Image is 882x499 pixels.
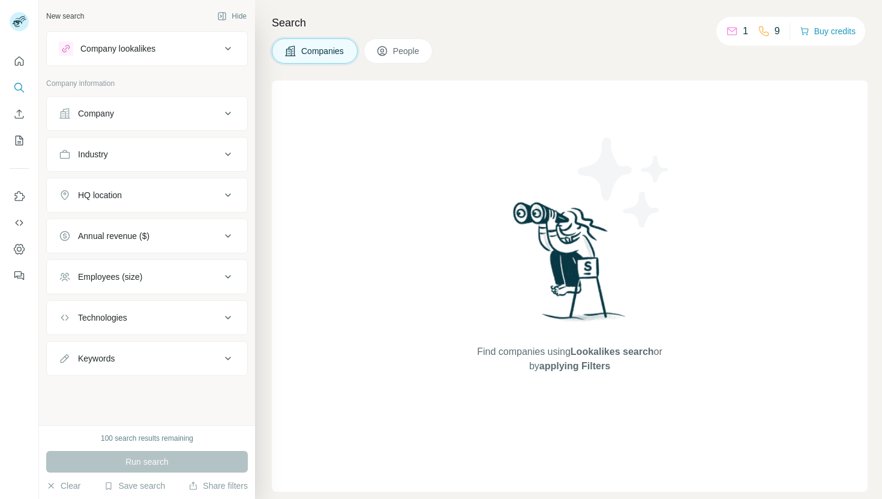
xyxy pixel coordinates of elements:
button: Search [10,77,29,98]
button: Industry [47,140,247,169]
div: 100 search results remaining [101,433,193,444]
button: Feedback [10,265,29,286]
button: Save search [104,480,165,492]
div: Employees (size) [78,271,142,283]
img: Surfe Illustration - Woman searching with binoculars [508,199,632,333]
h4: Search [272,14,868,31]
button: Employees (size) [47,262,247,291]
button: Company [47,99,247,128]
div: Company lookalikes [80,43,155,55]
span: Companies [301,45,345,57]
button: Use Surfe API [10,212,29,234]
div: New search [46,11,84,22]
button: Technologies [47,303,247,332]
button: Enrich CSV [10,103,29,125]
button: Use Surfe on LinkedIn [10,186,29,207]
button: Buy credits [800,23,856,40]
button: Company lookalikes [47,34,247,63]
div: Industry [78,148,108,160]
p: Company information [46,78,248,89]
div: HQ location [78,189,122,201]
p: 9 [775,24,780,38]
span: People [393,45,421,57]
button: HQ location [47,181,247,210]
span: Lookalikes search [571,346,654,357]
div: Technologies [78,312,127,324]
img: Surfe Illustration - Stars [570,129,678,237]
button: Clear [46,480,80,492]
button: Annual revenue ($) [47,222,247,250]
span: Find companies using or by [473,345,665,373]
button: Dashboard [10,238,29,260]
div: Annual revenue ($) [78,230,149,242]
div: Company [78,107,114,119]
div: Keywords [78,352,115,364]
button: Quick start [10,50,29,72]
button: Share filters [188,480,248,492]
button: Keywords [47,344,247,373]
button: My lists [10,130,29,151]
p: 1 [743,24,748,38]
span: applying Filters [539,361,610,371]
button: Hide [209,7,255,25]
